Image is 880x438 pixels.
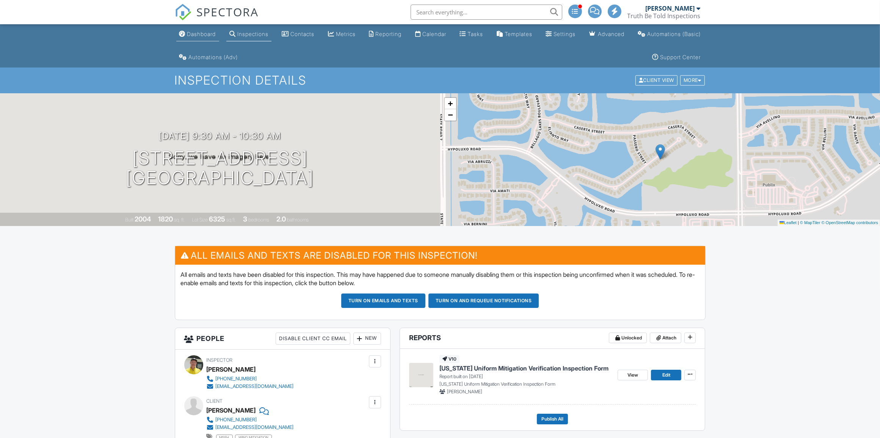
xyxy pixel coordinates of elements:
a: © MapTiler [800,220,820,225]
div: 2.0 [276,215,286,223]
a: Calendar [412,27,449,41]
a: Automations (Basic) [635,27,704,41]
a: Tasks [457,27,486,41]
img: The Best Home Inspection Software - Spectora [175,4,191,20]
div: Disable Client CC Email [276,333,350,345]
h3: People [175,328,390,350]
a: Zoom in [445,98,456,109]
div: Settings [554,31,576,37]
div: More [680,75,705,86]
a: Advanced [586,27,627,41]
div: 6325 [209,215,225,223]
div: Support Center [660,54,701,60]
p: All emails and texts have been disabled for this inspection. This may have happened due to someon... [181,270,700,287]
div: Client View [635,75,678,86]
span: sq.ft. [226,217,236,223]
span: + [448,99,453,108]
a: Settings [543,27,579,41]
div: Truth Be Told Inspections [627,12,701,20]
span: sq. ft. [174,217,185,223]
div: [PERSON_NAME] [646,5,695,12]
span: | [798,220,799,225]
span: − [448,110,453,119]
div: Inspections [237,31,268,37]
h1: Inspection Details [175,74,706,87]
a: SPECTORA [175,10,259,26]
span: Client [207,398,223,404]
a: Automations (Advanced) [176,50,241,64]
span: Built [125,217,133,223]
div: Metrics [336,31,356,37]
div: [EMAIL_ADDRESS][DOMAIN_NAME] [216,383,294,389]
span: bedrooms [248,217,269,223]
div: Automations (Adv) [189,54,238,60]
div: New [353,333,381,345]
div: Advanced [598,31,624,37]
h3: All emails and texts are disabled for this inspection! [175,246,705,265]
a: [PHONE_NUMBER] [207,416,294,424]
span: SPECTORA [197,4,259,20]
div: Tasks [468,31,483,37]
a: Templates [494,27,535,41]
div: [EMAIL_ADDRESS][DOMAIN_NAME] [216,424,294,430]
div: [PHONE_NUMBER] [216,417,257,423]
div: Contacts [291,31,315,37]
a: Metrics [325,27,359,41]
a: [PHONE_NUMBER] [207,375,294,383]
div: Templates [505,31,532,37]
span: Lot Size [192,217,208,223]
a: Zoom out [445,109,456,121]
a: [EMAIL_ADDRESS][DOMAIN_NAME] [207,424,294,431]
h3: [DATE] 9:30 am - 10:30 am [159,131,281,141]
button: Turn on emails and texts [341,294,425,308]
div: 3 [243,215,247,223]
a: Leaflet [780,220,797,225]
a: Client View [635,77,679,83]
div: [PERSON_NAME] [207,405,256,416]
span: Inspector [207,357,233,363]
a: Dashboard [176,27,219,41]
input: Search everything... [411,5,562,20]
div: Reporting [376,31,402,37]
div: [PERSON_NAME] [207,364,256,375]
h1: [STREET_ADDRESS] [GEOGRAPHIC_DATA] [126,148,314,188]
a: Contacts [279,27,318,41]
a: Inspections [226,27,271,41]
div: Dashboard [187,31,216,37]
div: 1820 [158,215,173,223]
div: 2004 [135,215,151,223]
div: [PHONE_NUMBER] [216,376,257,382]
span: bathrooms [287,217,309,223]
a: Reporting [366,27,405,41]
a: [EMAIL_ADDRESS][DOMAIN_NAME] [207,383,294,390]
a: © OpenStreetMap contributors [822,220,878,225]
div: Calendar [422,31,446,37]
a: Support Center [649,50,704,64]
img: Marker [656,144,665,160]
button: Turn on and Requeue Notifications [428,294,539,308]
div: Automations (Basic) [648,31,701,37]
